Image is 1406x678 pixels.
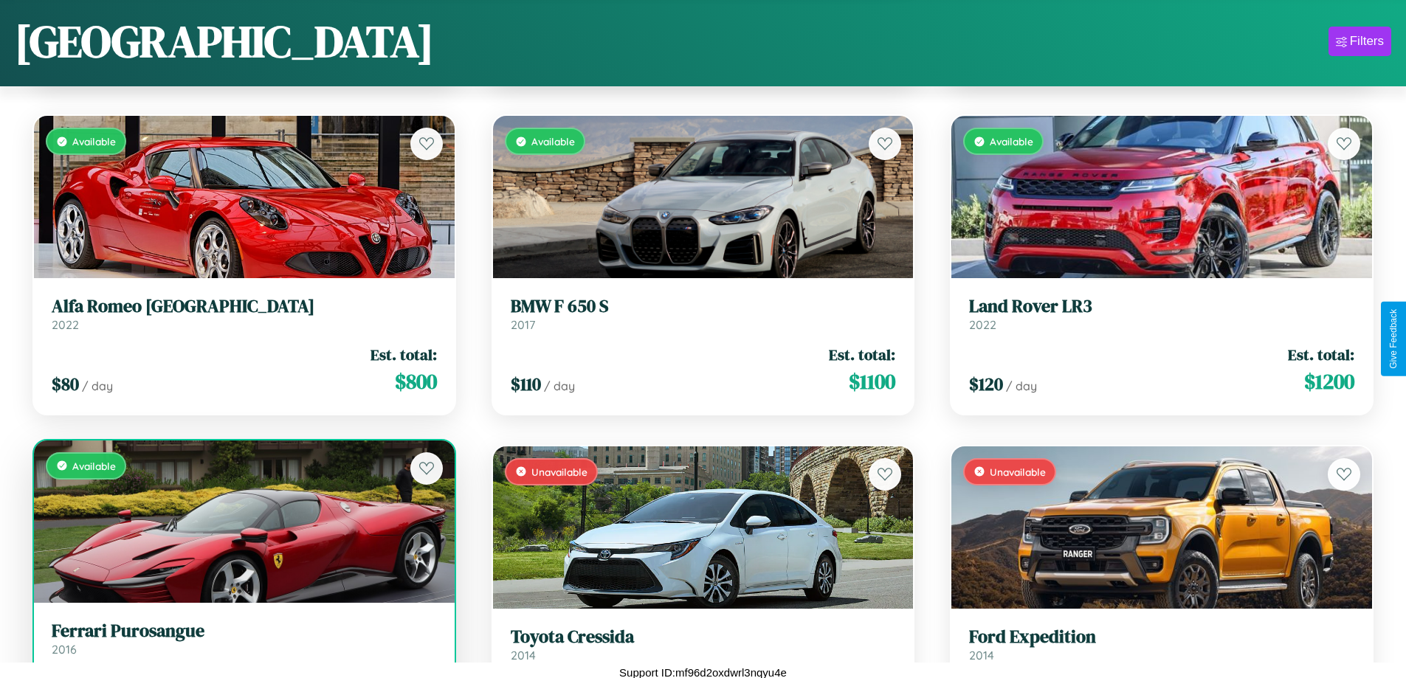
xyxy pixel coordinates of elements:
[969,372,1003,396] span: $ 120
[829,344,895,365] span: Est. total:
[969,626,1354,648] h3: Ford Expedition
[1288,344,1354,365] span: Est. total:
[511,296,896,317] h3: BMW F 650 S
[52,642,77,657] span: 2016
[52,372,79,396] span: $ 80
[969,626,1354,663] a: Ford Expedition2014
[511,372,541,396] span: $ 110
[52,296,437,317] h3: Alfa Romeo [GEOGRAPHIC_DATA]
[395,367,437,396] span: $ 800
[990,135,1033,148] span: Available
[511,296,896,332] a: BMW F 650 S2017
[511,626,896,663] a: Toyota Cressida2014
[969,296,1354,332] a: Land Rover LR32022
[371,344,437,365] span: Est. total:
[1329,27,1391,56] button: Filters
[1388,309,1399,369] div: Give Feedback
[969,317,996,332] span: 2022
[990,466,1046,478] span: Unavailable
[1350,34,1384,49] div: Filters
[531,135,575,148] span: Available
[52,317,79,332] span: 2022
[82,378,113,393] span: / day
[52,296,437,332] a: Alfa Romeo [GEOGRAPHIC_DATA]2022
[511,648,536,663] span: 2014
[544,378,575,393] span: / day
[15,11,434,72] h1: [GEOGRAPHIC_DATA]
[511,626,896,648] h3: Toyota Cressida
[52,620,437,642] h3: Ferrari Purosangue
[849,367,895,396] span: $ 1100
[511,317,535,332] span: 2017
[969,648,994,663] span: 2014
[52,620,437,657] a: Ferrari Purosangue2016
[531,466,587,478] span: Unavailable
[1304,367,1354,396] span: $ 1200
[72,460,116,472] span: Available
[72,135,116,148] span: Available
[969,296,1354,317] h3: Land Rover LR3
[1006,378,1037,393] span: / day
